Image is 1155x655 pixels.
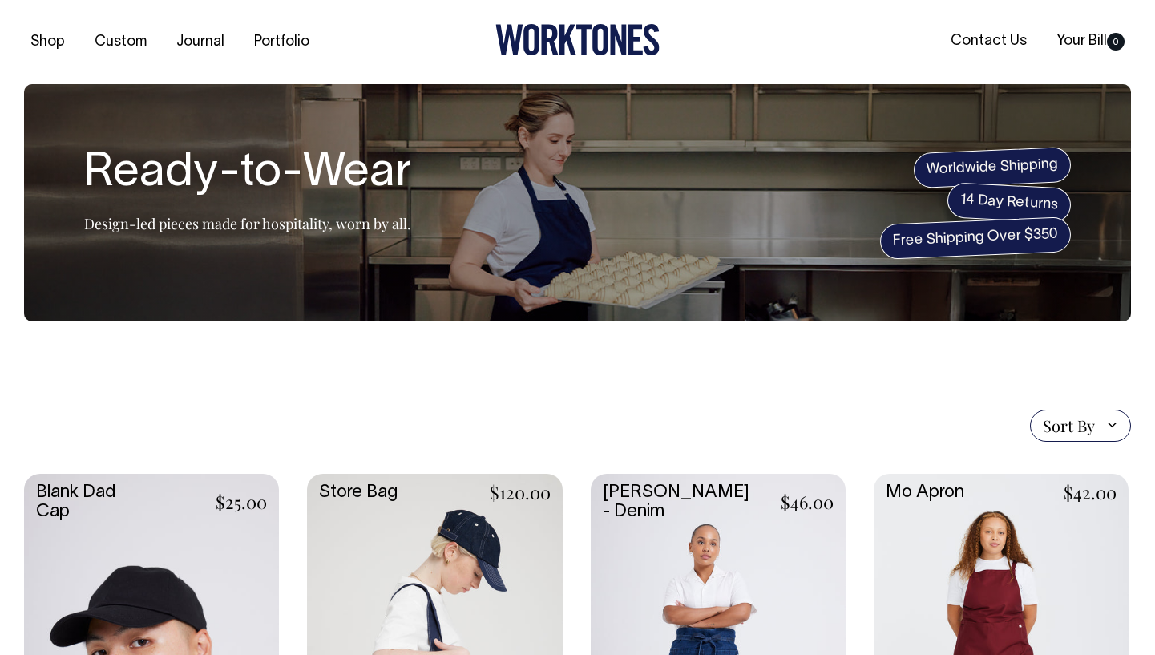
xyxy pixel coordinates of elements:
[170,29,231,55] a: Journal
[84,214,411,233] p: Design-led pieces made for hospitality, worn by all.
[947,182,1072,224] span: 14 Day Returns
[1107,33,1125,51] span: 0
[913,147,1072,188] span: Worldwide Shipping
[84,148,411,200] h1: Ready-to-Wear
[879,216,1072,260] span: Free Shipping Over $350
[944,28,1033,55] a: Contact Us
[24,29,71,55] a: Shop
[248,29,316,55] a: Portfolio
[1050,28,1131,55] a: Your Bill0
[1043,416,1095,435] span: Sort By
[88,29,153,55] a: Custom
